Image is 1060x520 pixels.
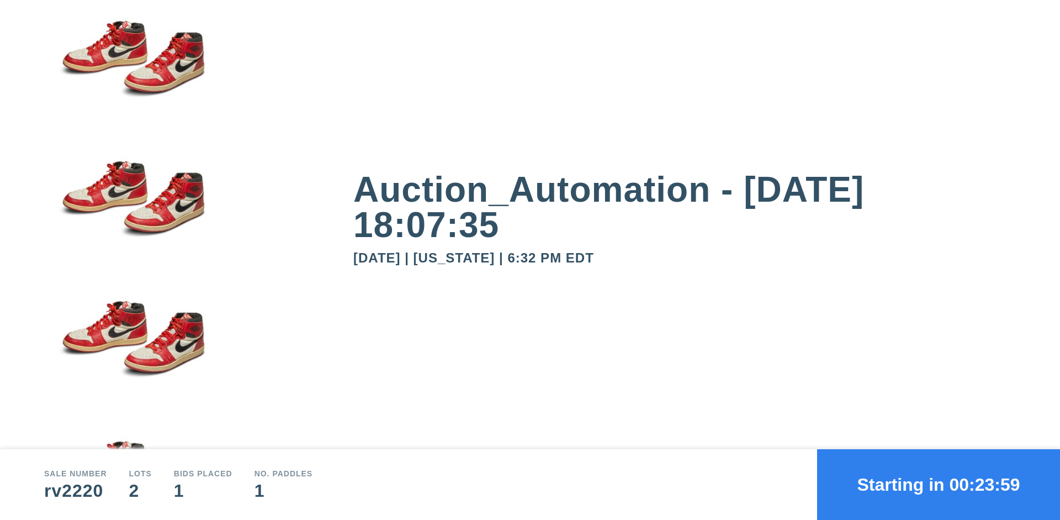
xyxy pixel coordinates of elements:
div: Auction_Automation - [DATE] 18:07:35 [353,172,1016,243]
div: rv2220 [44,482,107,500]
div: Lots [129,470,152,477]
div: 1 [255,482,313,500]
div: [DATE] | [US_STATE] | 6:32 PM EDT [353,251,1016,265]
div: Sale number [44,470,107,477]
img: small [44,140,221,281]
button: Starting in 00:23:59 [817,449,1060,520]
div: No. Paddles [255,470,313,477]
div: 1 [174,482,232,500]
div: 2 [129,482,152,500]
div: Bids Placed [174,470,232,477]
